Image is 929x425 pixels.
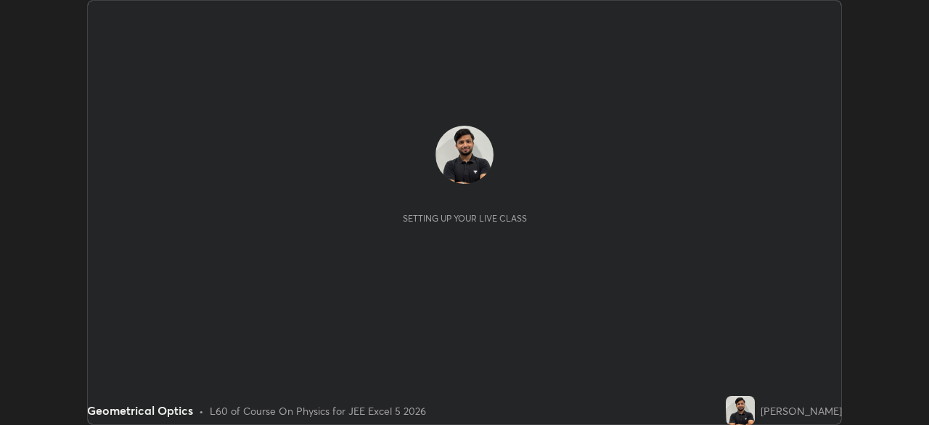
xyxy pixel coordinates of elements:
[726,396,755,425] img: 8fc6bbdfa92e4274a97441c3a114033c.jpg
[761,403,842,418] div: [PERSON_NAME]
[199,403,204,418] div: •
[403,213,527,224] div: Setting up your live class
[435,126,494,184] img: 8fc6bbdfa92e4274a97441c3a114033c.jpg
[210,403,426,418] div: L60 of Course On Physics for JEE Excel 5 2026
[87,402,193,419] div: Geometrical Optics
